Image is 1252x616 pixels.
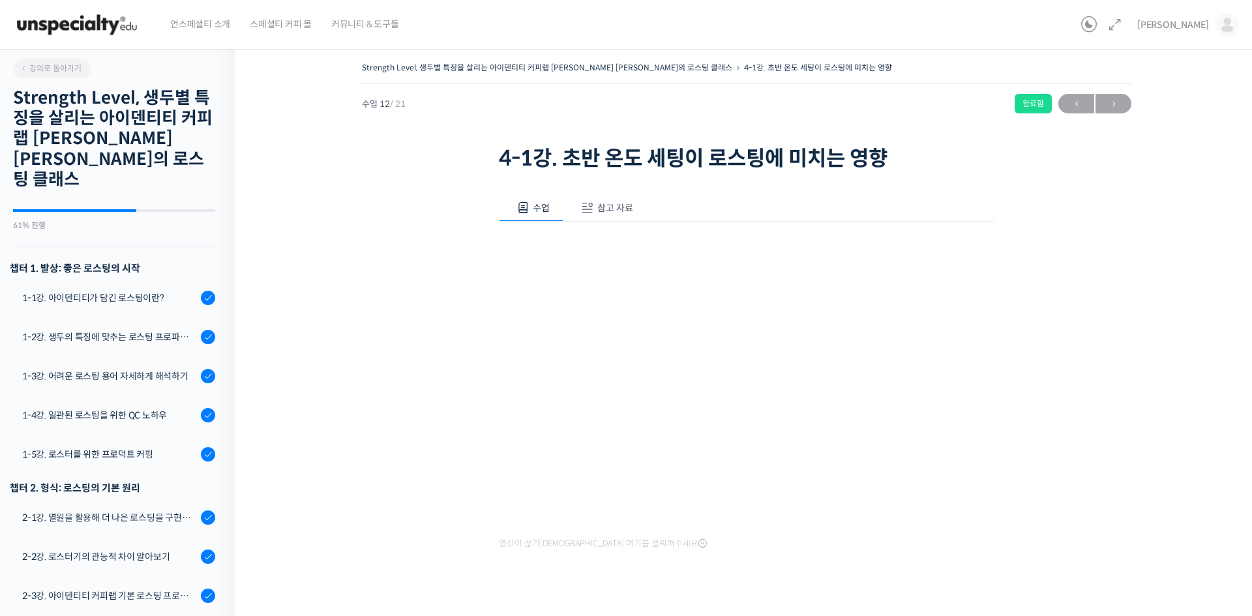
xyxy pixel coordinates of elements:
span: / 21 [390,98,406,110]
span: → [1095,95,1131,113]
a: Strength Level, 생두별 특징을 살리는 아이덴티티 커피랩 [PERSON_NAME] [PERSON_NAME]의 로스팅 클래스 [362,63,732,72]
a: 강의로 돌아가기 [13,59,91,78]
span: ← [1058,95,1094,113]
div: 2-1강. 열원을 활용해 더 나은 로스팅을 구현하는 방법 [22,510,197,525]
div: 1-4강. 일관된 로스팅을 위한 QC 노하우 [22,408,197,422]
h3: 챕터 1. 발상: 좋은 로스팅의 시작 [10,259,215,277]
h1: 4-1강. 초반 온도 세팅이 로스팅에 미치는 영향 [499,146,994,171]
div: 1-5강. 로스터를 위한 프로덕트 커핑 [22,447,197,462]
a: 4-1강. 초반 온도 세팅이 로스팅에 미치는 영향 [744,63,892,72]
span: 참고 자료 [597,202,633,214]
a: ←이전 [1058,94,1094,113]
div: 완료함 [1015,94,1052,113]
h2: Strength Level, 생두별 특징을 살리는 아이덴티티 커피랩 [PERSON_NAME] [PERSON_NAME]의 로스팅 클래스 [13,88,215,190]
div: 61% 진행 [13,222,215,229]
span: 수업 [533,202,550,214]
div: 1-3강. 어려운 로스팅 용어 자세하게 해석하기 [22,369,197,383]
div: 1-1강. 아이덴티티가 담긴 로스팅이란? [22,291,197,305]
span: 수업 12 [362,100,406,108]
div: 챕터 2. 형식: 로스팅의 기본 원리 [10,479,215,497]
span: [PERSON_NAME] [1137,19,1209,31]
span: 영상이 끊기[DEMOGRAPHIC_DATA] 여기를 클릭해주세요 [499,538,707,549]
div: 1-2강. 생두의 특징에 맞추는 로스팅 프로파일 'Stength Level' [22,330,197,344]
div: 2-2강. 로스터기의 관능적 차이 알아보기 [22,550,197,564]
div: 2-3강. 아이덴티티 커피랩 기본 로스팅 프로파일 세팅 [22,589,197,603]
a: 다음→ [1095,94,1131,113]
span: 강의로 돌아가기 [20,63,82,73]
